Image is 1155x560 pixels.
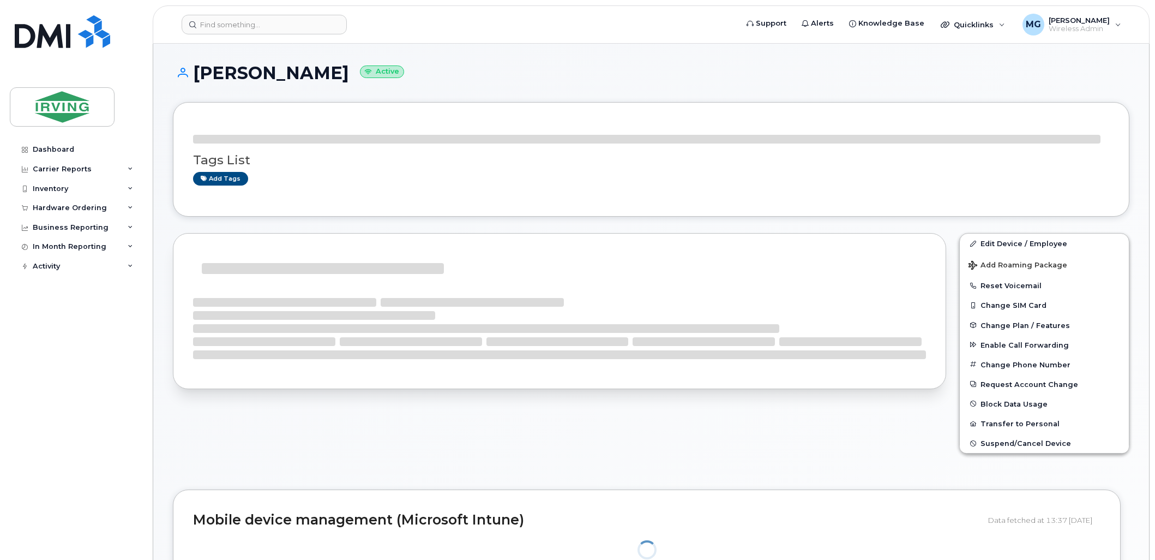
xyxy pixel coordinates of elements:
button: Request Account Change [960,374,1129,394]
h2: Mobile device management (Microsoft Intune) [193,513,980,528]
span: Suspend/Cancel Device [980,439,1071,448]
button: Change Plan / Features [960,315,1129,335]
a: Add tags [193,172,248,186]
button: Enable Call Forwarding [960,335,1129,355]
h1: [PERSON_NAME] [173,63,1129,82]
a: Edit Device / Employee [960,234,1129,253]
button: Reset Voicemail [960,276,1129,295]
button: Change SIM Card [960,295,1129,315]
button: Transfer to Personal [960,414,1129,433]
button: Suspend/Cancel Device [960,433,1129,453]
small: Active [360,65,404,78]
h3: Tags List [193,153,1109,167]
button: Block Data Usage [960,394,1129,414]
span: Add Roaming Package [968,261,1067,271]
button: Add Roaming Package [960,253,1129,276]
div: Data fetched at 13:37 [DATE] [988,510,1100,531]
button: Change Phone Number [960,355,1129,374]
span: Enable Call Forwarding [980,341,1069,349]
span: Change Plan / Features [980,321,1070,329]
